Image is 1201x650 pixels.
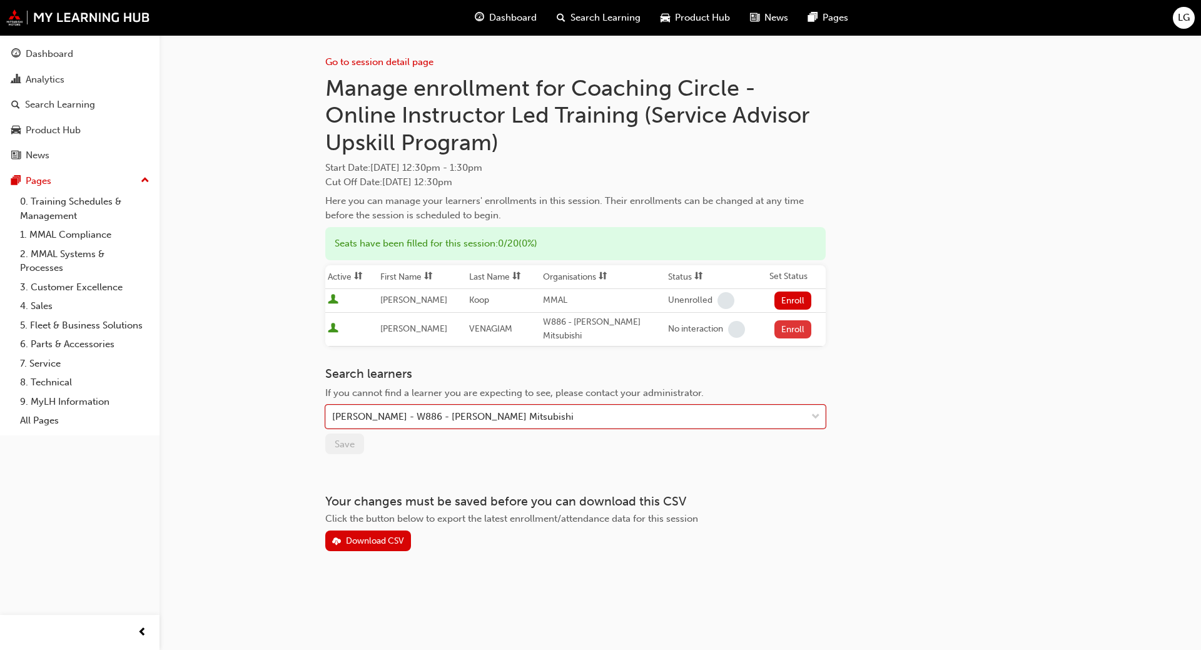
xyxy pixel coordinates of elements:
[808,10,818,26] span: pages-icon
[469,295,489,305] span: Koop
[5,40,155,170] button: DashboardAnalyticsSearch LearningProduct HubNews
[335,439,355,450] span: Save
[15,335,155,354] a: 6. Parts & Accessories
[15,392,155,412] a: 9. MyLH Information
[328,294,338,307] span: User is active
[325,194,826,222] div: Here you can manage your learners' enrollments in this session. Their enrollments can be changed ...
[5,170,155,193] button: Pages
[5,43,155,66] a: Dashboard
[15,297,155,316] a: 4. Sales
[15,245,155,278] a: 2. MMAL Systems & Processes
[346,536,404,546] div: Download CSV
[15,225,155,245] a: 1. MMAL Compliance
[325,434,364,454] button: Save
[325,387,704,399] span: If you cannot find a learner you are expecting to see, please contact your administrator.
[728,321,745,338] span: learningRecordVerb_NONE-icon
[570,11,641,25] span: Search Learning
[141,173,149,189] span: up-icon
[15,411,155,430] a: All Pages
[750,10,759,26] span: news-icon
[543,315,663,343] div: W886 - [PERSON_NAME] Mitsubishi
[740,5,798,31] a: news-iconNews
[774,320,812,338] button: Enroll
[325,494,826,509] h3: Your changes must be saved before you can download this CSV
[547,5,651,31] a: search-iconSearch Learning
[668,295,712,307] div: Unenrolled
[325,265,378,289] th: Toggle SortBy
[26,123,81,138] div: Product Hub
[651,5,740,31] a: car-iconProduct Hub
[354,272,363,282] span: sorting-icon
[325,531,412,551] button: Download CSV
[11,176,21,187] span: pages-icon
[675,11,730,25] span: Product Hub
[557,10,565,26] span: search-icon
[15,192,155,225] a: 0. Training Schedules & Management
[717,292,734,309] span: learningRecordVerb_NONE-icon
[15,354,155,373] a: 7. Service
[5,144,155,167] a: News
[489,11,537,25] span: Dashboard
[15,316,155,335] a: 5. Fleet & Business Solutions
[325,367,826,381] h3: Search learners
[465,5,547,31] a: guage-iconDashboard
[26,73,64,87] div: Analytics
[811,409,820,425] span: down-icon
[325,161,826,175] span: Start Date :
[378,265,467,289] th: Toggle SortBy
[26,47,73,61] div: Dashboard
[668,323,723,335] div: No interaction
[15,278,155,297] a: 3. Customer Excellence
[774,292,812,310] button: Enroll
[764,11,788,25] span: News
[25,98,95,112] div: Search Learning
[370,162,482,173] span: [DATE] 12:30pm - 1:30pm
[138,625,147,641] span: prev-icon
[380,323,447,334] span: [PERSON_NAME]
[380,295,447,305] span: [PERSON_NAME]
[11,74,21,86] span: chart-icon
[823,11,848,25] span: Pages
[325,227,826,260] div: Seats have been filled for this session : 0 / 20 ( 0% )
[666,265,767,289] th: Toggle SortBy
[325,56,433,68] a: Go to session detail page
[694,272,703,282] span: sorting-icon
[1173,7,1195,29] button: LG
[5,119,155,142] a: Product Hub
[6,9,150,26] img: mmal
[325,74,826,156] h1: Manage enrollment for Coaching Circle - Online Instructor Led Training (Service Advisor Upskill P...
[11,150,21,161] span: news-icon
[543,293,663,308] div: MMAL
[325,176,452,188] span: Cut Off Date : [DATE] 12:30pm
[540,265,666,289] th: Toggle SortBy
[11,125,21,136] span: car-icon
[661,10,670,26] span: car-icon
[798,5,858,31] a: pages-iconPages
[332,410,574,424] div: [PERSON_NAME] - W886 - [PERSON_NAME] Mitsubishi
[26,148,49,163] div: News
[325,513,698,524] span: Click the button below to export the latest enrollment/attendance data for this session
[328,323,338,335] span: User is active
[767,265,826,289] th: Set Status
[424,272,433,282] span: sorting-icon
[469,323,512,334] span: VENAGIAM
[599,272,607,282] span: sorting-icon
[26,174,51,188] div: Pages
[11,99,20,111] span: search-icon
[5,68,155,91] a: Analytics
[15,373,155,392] a: 8. Technical
[11,49,21,60] span: guage-icon
[475,10,484,26] span: guage-icon
[467,265,540,289] th: Toggle SortBy
[332,537,341,547] span: download-icon
[1178,11,1190,25] span: LG
[512,272,521,282] span: sorting-icon
[5,93,155,116] a: Search Learning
